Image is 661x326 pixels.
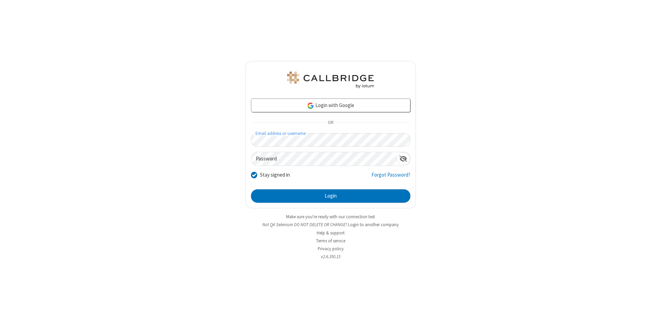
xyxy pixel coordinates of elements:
img: QA Selenium DO NOT DELETE OR CHANGE [286,72,375,88]
span: OR [325,118,336,128]
a: Login with Google [251,98,410,112]
li: v2.6.350.15 [245,253,416,260]
a: Help & support [317,230,345,236]
li: Not QA Selenium DO NOT DELETE OR CHANGE? [245,221,416,228]
button: Login to another company [348,221,399,228]
button: Login [251,189,410,203]
a: Forgot Password? [371,171,410,184]
label: Stay signed in [260,171,290,179]
a: Privacy policy [318,246,344,252]
img: google-icon.png [307,102,314,109]
input: Email address or username [251,133,410,147]
a: Terms of service [316,238,345,244]
a: Make sure you're ready with our connection test [286,214,375,220]
div: Show password [397,152,410,165]
input: Password [251,152,397,166]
